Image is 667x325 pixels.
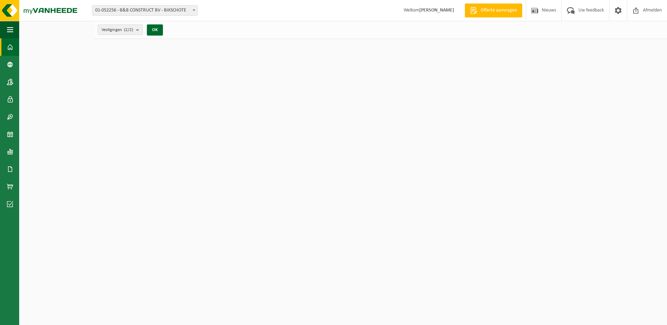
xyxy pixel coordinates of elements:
strong: [PERSON_NAME] [419,8,454,13]
span: 01-052256 - B&B CONSTRUCT BV - BIKSCHOTE [92,6,197,15]
a: Offerte aanvragen [465,3,522,17]
span: Vestigingen [102,25,133,35]
button: OK [147,24,163,36]
span: 01-052256 - B&B CONSTRUCT BV - BIKSCHOTE [92,5,198,16]
count: (2/2) [124,28,133,32]
span: Offerte aanvragen [479,7,519,14]
button: Vestigingen(2/2) [98,24,143,35]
